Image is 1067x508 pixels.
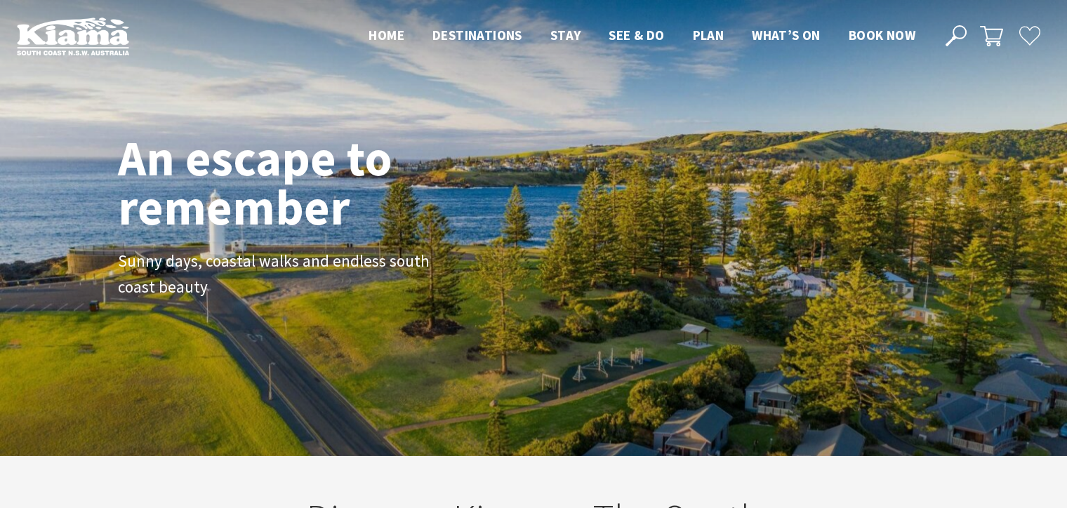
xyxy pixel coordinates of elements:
img: Kiama Logo [17,17,129,55]
span: See & Do [609,27,664,44]
span: Destinations [432,27,522,44]
span: Stay [550,27,581,44]
p: Sunny days, coastal walks and endless south coast beauty [118,248,434,300]
span: Plan [693,27,724,44]
span: What’s On [752,27,821,44]
span: Book now [849,27,915,44]
span: Home [369,27,404,44]
h1: An escape to remember [118,133,504,232]
nav: Main Menu [354,25,929,48]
